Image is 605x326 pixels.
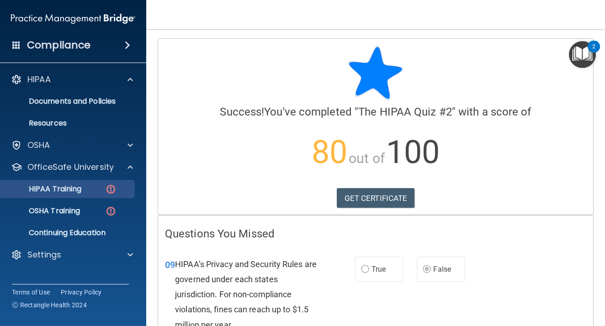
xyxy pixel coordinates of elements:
[337,188,415,208] a: GET CERTIFICATE
[433,265,451,273] span: False
[361,266,369,273] input: True
[27,162,114,173] p: OfficeSafe University
[165,259,175,270] span: 09
[27,39,90,52] h4: Compliance
[11,249,133,260] a: Settings
[11,140,133,151] a: OSHA
[6,184,81,194] p: HIPAA Training
[105,205,117,217] img: danger-circle.6113f641.png
[11,74,133,85] a: HIPAA
[11,10,135,28] img: PMB logo
[12,300,87,310] span: Ⓒ Rectangle Health 2024
[27,140,50,151] p: OSHA
[220,105,264,118] span: Success!
[27,74,51,85] p: HIPAA
[105,184,117,195] img: danger-circle.6113f641.png
[559,275,594,310] iframe: Drift Widget Chat Controller
[12,288,50,297] a: Terms of Use
[27,249,61,260] p: Settings
[6,206,80,216] p: OSHA Training
[11,162,133,173] a: OfficeSafe University
[349,150,385,166] span: out of
[165,106,586,118] h4: You've completed " " with a score of
[6,97,131,106] p: Documents and Policies
[312,133,347,171] span: 80
[592,47,595,58] div: 2
[348,46,403,100] img: blue-star-rounded.9d042014.png
[423,266,431,273] input: False
[371,265,386,273] span: True
[386,133,440,171] span: 100
[569,41,596,68] button: Open Resource Center, 2 new notifications
[358,105,452,118] span: The HIPAA Quiz #2
[6,228,131,237] p: Continuing Education
[6,119,131,128] p: Resources
[165,228,586,240] h4: Questions You Missed
[61,288,102,297] a: Privacy Policy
